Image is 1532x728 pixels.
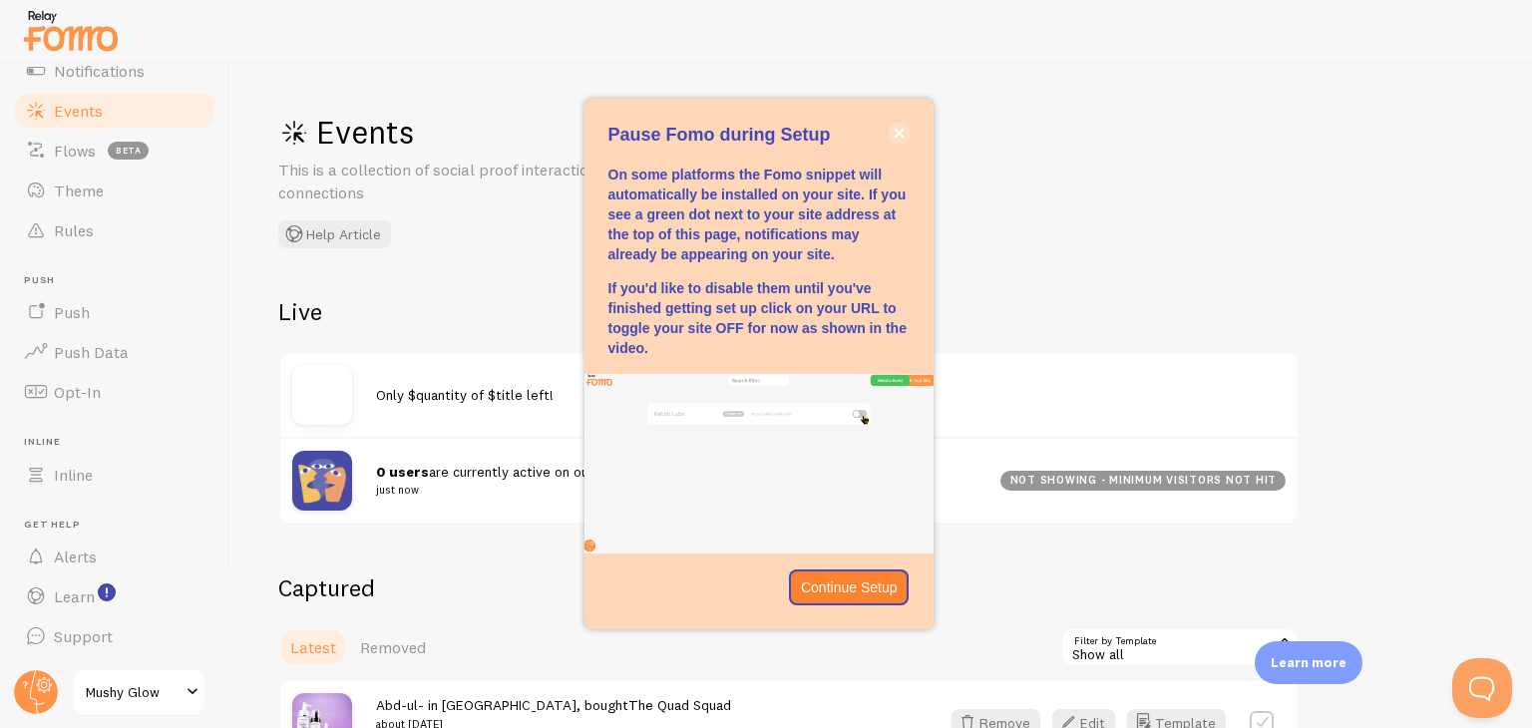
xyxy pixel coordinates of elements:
span: Push Data [54,342,129,362]
a: Mushy Glow [72,668,206,716]
a: Alerts [12,537,217,576]
span: Opt-In [54,382,101,402]
span: Inline [54,465,93,485]
span: Flows [54,141,96,161]
img: pageviews.png [292,451,352,511]
a: Events [12,91,217,131]
small: just now [376,481,976,499]
img: no_image.svg [292,365,352,425]
svg: <p>Watch New Feature Tutorials!</p> [98,583,116,601]
strong: 0 users [376,463,429,481]
span: Mushy Glow [86,680,181,704]
span: Latest [290,637,336,657]
span: beta [108,142,149,160]
div: Show all [1060,627,1300,667]
a: Inline [12,455,217,495]
span: Removed [360,637,426,657]
div: Pause Fomo during Setup [584,99,934,629]
iframe: Help Scout Beacon - Open [1452,658,1512,718]
a: Theme [12,171,217,210]
h2: Captured [278,572,1300,603]
span: Get Help [24,519,217,532]
span: Notifications [54,61,145,81]
a: Support [12,616,217,656]
a: Removed [348,627,438,667]
button: Continue Setup [789,569,910,605]
span: Alerts [54,546,97,566]
p: Pause Fomo during Setup [608,123,910,149]
span: Rules [54,220,94,240]
h1: Events [278,112,877,153]
img: fomo-relay-logo-orange.svg [21,5,121,56]
div: not showing - minimum visitors not hit [1000,471,1286,491]
a: Push [12,292,217,332]
span: Push [24,274,217,287]
span: Inline [24,436,217,449]
p: Continue Setup [801,577,898,597]
span: Theme [54,181,104,200]
a: Flows beta [12,131,217,171]
button: Help Article [278,220,391,248]
p: On some platforms the Fomo snippet will automatically be installed on your site. If you see a gre... [608,165,910,264]
span: Support [54,626,113,646]
a: Learn [12,576,217,616]
span: Only $quantity of $title left! [376,386,554,404]
a: Notifications [12,51,217,91]
span: Events [54,101,103,121]
a: The Quad Squad [628,696,731,714]
p: If you'd like to disable them until you've finished getting set up click on your URL to toggle yo... [608,278,910,358]
p: This is a collection of social proof interactions captured by your connections [278,159,757,204]
a: Push Data [12,332,217,372]
span: Learn [54,586,95,606]
div: Learn more [1255,641,1362,684]
span: are currently active on our website [376,463,976,500]
span: Push [54,302,90,322]
a: Latest [278,627,348,667]
a: Rules [12,210,217,250]
h2: Live [278,296,1300,327]
button: close, [889,123,910,144]
a: Opt-In [12,372,217,412]
p: Learn more [1271,653,1346,672]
